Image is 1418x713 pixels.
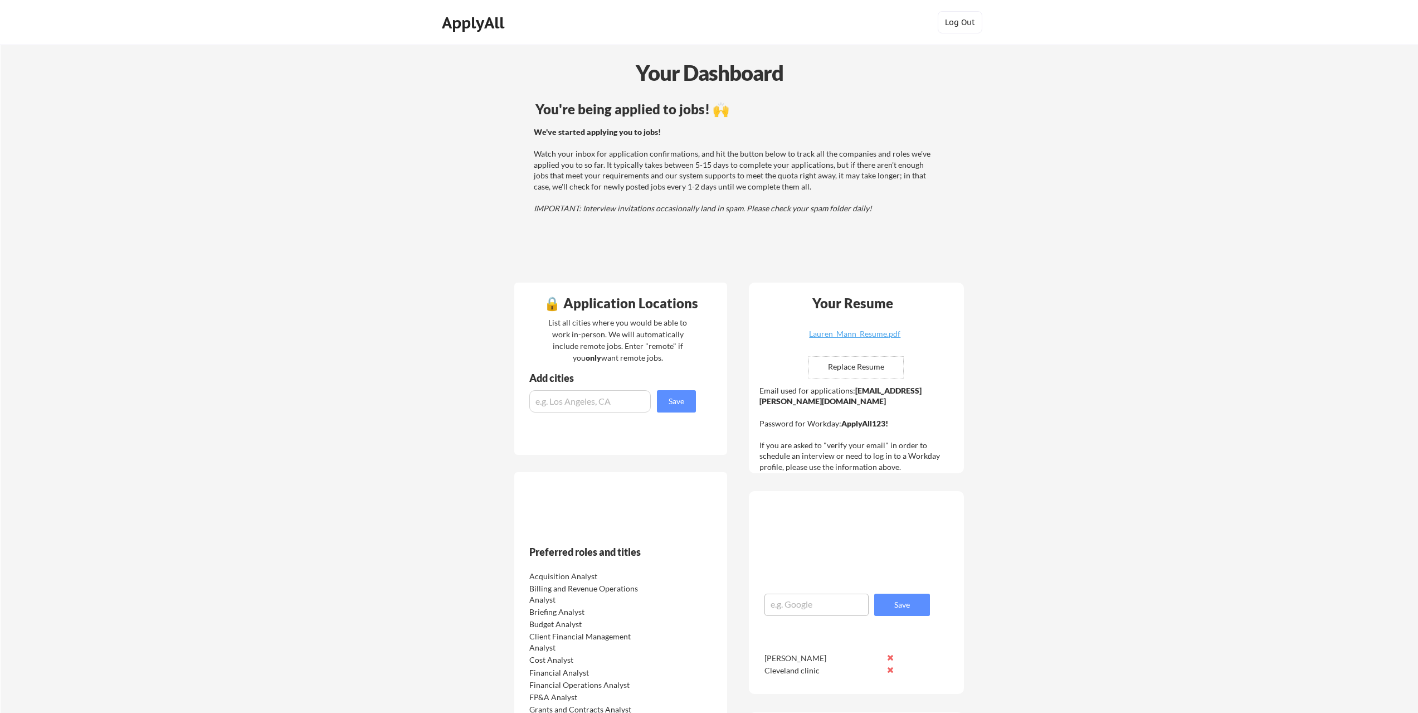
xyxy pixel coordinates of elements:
[759,385,956,473] div: Email used for applications: Password for Workday: If you are asked to "verify your email" in ord...
[529,654,647,666] div: Cost Analyst
[529,692,647,703] div: FP&A Analyst
[529,619,647,630] div: Budget Analyst
[938,11,982,33] button: Log Out
[586,353,601,362] strong: only
[764,665,882,676] div: Cleveland clinic
[442,13,508,32] div: ApplyAll
[529,607,647,618] div: Briefing Analyst
[529,631,647,653] div: Client Financial Management Analyst
[534,127,661,137] strong: We've started applying you to jobs!
[529,667,647,678] div: Financial Analyst
[1,57,1418,89] div: Your Dashboard
[529,571,647,582] div: Acquisition Analyst
[529,680,647,691] div: Financial Operations Analyst
[534,127,935,214] div: Watch your inbox for application confirmations, and hit the button below to track all the compani...
[759,386,922,406] strong: [EMAIL_ADDRESS][PERSON_NAME][DOMAIN_NAME]
[535,103,937,116] div: You're being applied to jobs! 🙌
[657,390,696,413] button: Save
[534,203,872,213] em: IMPORTANT: Interview invitations occasionally land in spam. Please check your spam folder daily!
[797,297,908,310] div: Your Resume
[517,297,724,310] div: 🔒 Application Locations
[529,390,651,413] input: e.g. Los Angeles, CA
[529,547,681,557] div: Preferred roles and titles
[541,317,694,363] div: List all cities where you would be able to work in-person. We will automatically include remote j...
[841,419,888,428] strong: ApplyAll123!
[874,594,930,616] button: Save
[788,330,921,338] div: Lauren_Mann_Resume.pdf
[529,373,699,383] div: Add cities
[788,330,921,347] a: Lauren_Mann_Resume.pdf
[764,653,882,664] div: [PERSON_NAME]
[529,583,647,605] div: Billing and Revenue Operations Analyst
